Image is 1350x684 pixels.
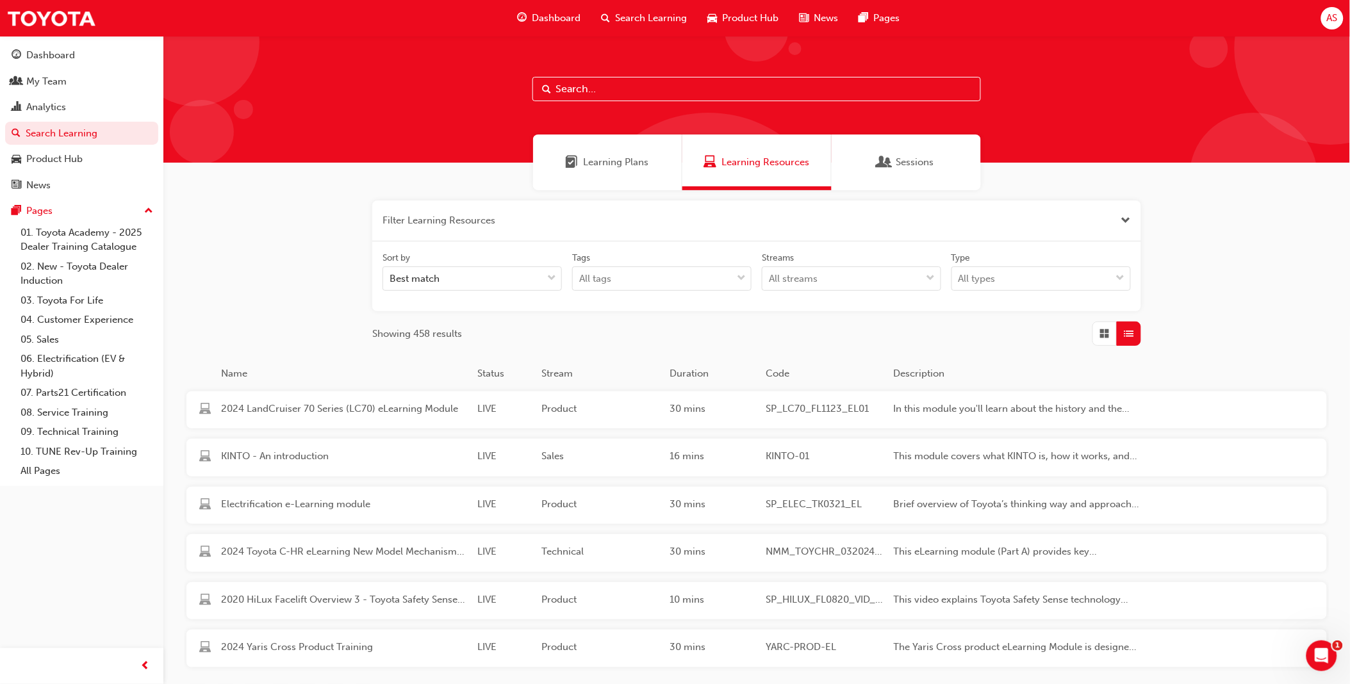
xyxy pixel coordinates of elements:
[15,461,158,481] a: All Pages
[517,10,527,26] span: guage-icon
[547,270,556,287] span: down-icon
[6,4,96,33] img: Trak
[894,402,1140,416] span: In this module you'll learn about the history and the key selling features of the LandCruiser 70 ...
[26,74,67,89] div: My Team
[5,174,158,197] a: News
[896,155,934,170] span: Sessions
[26,204,53,218] div: Pages
[472,640,536,657] div: LIVE
[141,658,151,674] span: prev-icon
[221,449,467,464] span: KINTO - An introduction
[572,252,590,265] div: Tags
[5,41,158,199] button: DashboardMy TeamAnalyticsSearch LearningProduct HubNews
[591,5,697,31] a: search-iconSearch Learning
[814,11,838,26] span: News
[664,449,761,466] div: 16 mins
[15,310,158,330] a: 04. Customer Experience
[383,252,410,265] div: Sort by
[5,95,158,119] a: Analytics
[541,592,659,607] span: Product
[221,402,467,416] span: 2024 LandCruiser 70 Series (LC70) eLearning Module
[1321,7,1344,29] button: AS
[5,199,158,223] button: Pages
[566,155,579,170] span: Learning Plans
[472,592,536,610] div: LIVE
[12,50,21,61] span: guage-icon
[766,402,884,416] span: SP_LC70_FL1123_EL01
[541,449,659,464] span: Sales
[186,630,1327,667] a: 2024 Yaris Cross Product TrainingLIVEProduct30 minsYARC-PROD-ELThe Yaris Cross product eLearning ...
[12,76,21,88] span: people-icon
[601,10,610,26] span: search-icon
[216,366,472,381] div: Name
[769,272,818,286] div: All streams
[766,640,884,655] span: YARC-PROD-EL
[221,640,467,655] span: 2024 Yaris Cross Product Training
[799,10,809,26] span: news-icon
[664,640,761,657] div: 30 mins
[372,327,462,341] span: Showing 458 results
[1333,640,1343,651] span: 1
[15,223,158,257] a: 01. Toyota Academy - 2025 Dealer Training Catalogue
[848,5,910,31] a: pages-iconPages
[15,442,158,462] a: 10. TUNE Rev-Up Training
[221,544,467,559] span: 2024 Toyota C-HR eLearning New Model Mechanisms – Body Electrical – Part A (Module 3)
[541,640,659,655] span: Product
[12,102,21,113] span: chart-icon
[15,330,158,350] a: 05. Sales
[26,100,66,115] div: Analytics
[572,252,752,291] label: tagOptions
[472,544,536,562] div: LIVE
[199,594,211,608] span: learningResourceType_ELEARNING-icon
[889,366,1145,381] div: Description
[536,366,664,381] div: Stream
[186,391,1327,429] a: 2024 LandCruiser 70 Series (LC70) eLearning ModuleLIVEProduct30 minsSP_LC70_FL1123_EL01In this mo...
[15,349,158,383] a: 06. Electrification (EV & Hybrid)
[959,272,996,286] div: All types
[199,403,211,418] span: learningResourceType_ELEARNING-icon
[186,582,1327,620] a: 2020 HiLux Facelift Overview 3 - Toyota Safety Sense and HiLuxLIVEProduct10 minsSP_HILUX_FL0820_V...
[199,546,211,560] span: learningResourceType_ELEARNING-icon
[532,11,580,26] span: Dashboard
[664,544,761,562] div: 30 mins
[704,155,716,170] span: Learning Resources
[894,640,1140,655] span: The Yaris Cross product eLearning Module is designed to support customer facing sales staff with ...
[26,48,75,63] div: Dashboard
[1121,213,1131,228] button: Close the filter
[532,77,981,101] input: Search...
[878,155,891,170] span: Sessions
[186,487,1327,525] a: Electrification e-Learning moduleLIVEProduct30 minsSP_ELEC_TK0321_ELBrief overview of Toyota’s th...
[199,499,211,513] span: learningResourceType_ELEARNING-icon
[472,497,536,514] div: LIVE
[789,5,848,31] a: news-iconNews
[1327,11,1338,26] span: AS
[894,497,1140,512] span: Brief overview of Toyota’s thinking way and approach on electrification, introduction of [DATE] e...
[894,544,1140,559] span: This eLearning module (Part A) provides key information and specifications on the body electrical...
[1306,640,1337,671] iframe: Intercom live chat
[199,451,211,465] span: learningResourceType_ELEARNING-icon
[1124,327,1134,341] span: List
[15,403,158,423] a: 08. Service Training
[221,592,467,607] span: 2020 HiLux Facelift Overview 3 - Toyota Safety Sense and HiLux
[5,44,158,67] a: Dashboard
[5,70,158,94] a: My Team
[541,402,659,416] span: Product
[766,497,884,512] span: SP_ELEC_TK0321_EL
[721,155,809,170] span: Learning Resources
[472,449,536,466] div: LIVE
[26,152,83,167] div: Product Hub
[664,402,761,419] div: 30 mins
[766,449,884,464] span: KINTO-01
[15,257,158,291] a: 02. New - Toyota Dealer Induction
[1116,270,1125,287] span: down-icon
[12,206,21,217] span: pages-icon
[766,544,884,559] span: NMM_TOYCHR_032024_MODULE_3
[541,497,659,512] span: Product
[584,155,649,170] span: Learning Plans
[579,272,611,286] div: All tags
[541,544,659,559] span: Technical
[472,366,536,381] div: Status
[186,439,1327,476] a: KINTO - An introductionLIVESales16 minsKINTO-01This module covers what KINTO is, how it works, an...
